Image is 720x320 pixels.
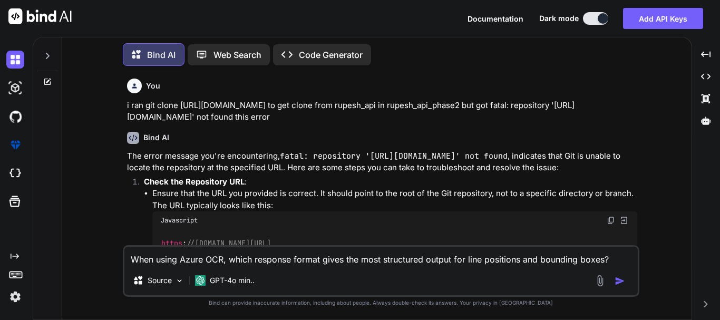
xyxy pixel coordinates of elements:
[175,276,184,285] img: Pick Models
[468,14,523,23] span: Documentation
[8,8,72,24] img: Bind AI
[148,275,172,286] p: Source
[623,8,703,29] button: Add API Keys
[147,49,176,61] p: Bind AI
[6,51,24,69] img: darkChat
[299,49,363,61] p: Code Generator
[161,238,272,249] code: :
[127,100,637,123] p: i ran git clone [URL][DOMAIN_NAME] to get clone from rupesh_api in rupesh_api_phase2 but got fata...
[6,108,24,125] img: githubDark
[468,13,523,24] button: Documentation
[144,177,245,187] strong: Check the Repository URL
[124,247,638,266] textarea: When using Azure OCR, which response format gives the most structured output for line positions a...
[127,150,637,174] p: The error message you're encountering, , indicates that Git is unable to locate the repository at...
[6,288,24,306] img: settings
[144,176,637,188] p: :
[615,276,625,286] img: icon
[6,79,24,97] img: darkAi-studio
[594,275,606,287] img: attachment
[123,299,639,307] p: Bind can provide inaccurate information, including about people. Always double-check its answers....
[6,164,24,182] img: cloudideIcon
[143,132,169,143] h6: Bind AI
[210,275,255,286] p: GPT-4o min..
[213,49,261,61] p: Web Search
[6,136,24,154] img: premium
[146,81,160,91] h6: You
[280,151,508,161] code: fatal: repository '[URL][DOMAIN_NAME]' not found
[161,216,198,225] span: Javascript
[152,188,637,257] li: Ensure that the URL you provided is correct. It should point to the root of the Git repository, n...
[187,238,271,248] span: //[DOMAIN_NAME][URL]
[619,216,629,225] img: Open in Browser
[539,13,579,24] span: Dark mode
[607,216,615,225] img: copy
[195,275,206,286] img: GPT-4o mini
[161,238,182,248] span: https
